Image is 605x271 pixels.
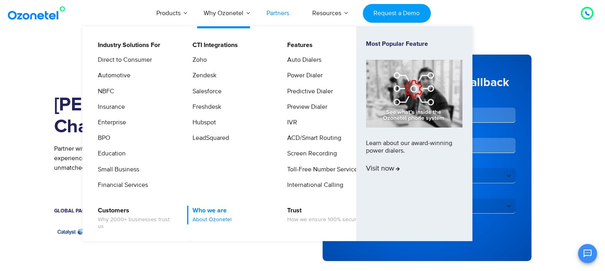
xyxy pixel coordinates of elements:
p: Partner with us to unlock new revenue streams in the fast-growing customer experience industry. E... [54,144,291,173]
a: Zendesk [187,71,218,81]
h1: [PERSON_NAME]’s Channel Partner Program [54,94,291,138]
a: TrustHow we ensure 100% security [282,206,363,224]
a: Education [93,149,127,159]
a: International Calling [282,180,344,190]
a: CTI Integrations [187,40,239,50]
a: Hubspot [187,118,217,128]
a: Auto Dialers [282,55,323,65]
a: Screen Recording [282,149,338,159]
div: 7 / 7 [54,222,107,241]
h5: Global Partnerships [54,208,291,214]
span: How we ensure 100% security [287,216,362,223]
a: Salesforce [187,86,223,96]
label: Company Name [430,127,516,135]
a: Power Dialer [282,71,324,81]
a: NBFC [93,86,115,96]
a: Predictive Dialer [282,86,334,96]
img: CatalystConnect [54,222,107,241]
a: Enterprise [93,118,127,128]
span: Why 2000+ businesses trust us [98,216,176,230]
span: About Ozonetel [193,216,231,223]
a: Small Business [93,165,140,175]
span: Visit now [366,165,400,173]
a: Freshdesk [187,102,222,112]
a: Zoho [187,55,208,65]
a: CustomersWhy 2000+ businesses trust us [93,206,177,231]
a: Preview Dialer [282,102,329,112]
label: Phone [430,96,516,104]
img: phone-system-min.jpg [366,60,462,127]
a: LeadSquared [187,133,230,143]
a: Toll-Free Number Services [282,165,362,175]
a: Industry Solutions For [93,40,161,50]
a: Automotive [93,71,132,81]
button: Open chat [578,244,597,263]
a: Who we areAbout Ozonetel [187,206,233,224]
a: Most Popular FeatureLearn about our award-winning power dialers.Visit now [366,40,462,227]
a: Features [282,40,314,50]
a: BPO [93,133,111,143]
a: Request a Demo [363,4,431,23]
a: ACD/Smart Routing [282,133,342,143]
a: IVR [282,118,298,128]
div: Image Carousel [54,222,291,241]
a: Direct to Consumer [93,55,153,65]
a: Financial Services [93,180,149,190]
a: Insurance [93,102,126,112]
